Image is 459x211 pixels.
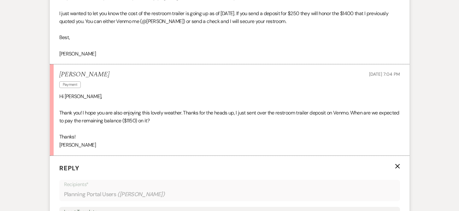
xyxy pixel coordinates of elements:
span: ( [PERSON_NAME] ) [117,190,165,199]
p: Best, [59,33,400,42]
p: [PERSON_NAME] [59,141,400,149]
p: Hi [PERSON_NAME], [59,92,400,101]
p: [PERSON_NAME] [59,50,400,58]
span: [DATE] 7:04 PM [369,71,400,77]
span: Reply [59,164,79,172]
p: I just wanted to let you know the cost of the restroom trailer is going up as of [DATE]. If you s... [59,9,400,26]
div: Planning Portal Users [64,188,395,201]
h5: [PERSON_NAME] [59,71,109,79]
span: Payment [59,81,81,88]
p: Recipients* [64,180,395,189]
p: Thank you! I hope you are also enjoying this lovely weather. Thanks for the heads up, I just sent... [59,109,400,125]
p: Thanks! [59,133,400,141]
